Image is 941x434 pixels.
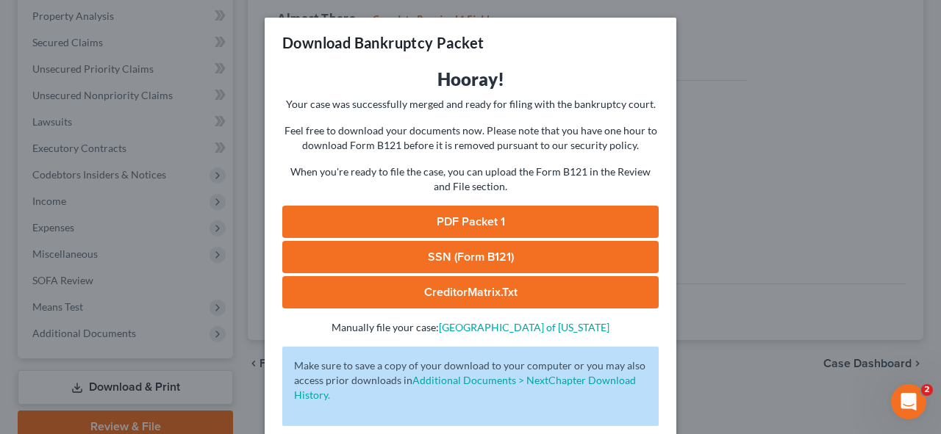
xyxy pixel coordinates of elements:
[891,384,926,419] iframe: Intercom live chat
[439,321,609,333] a: [GEOGRAPHIC_DATA] of [US_STATE]
[282,206,659,238] a: PDF Packet 1
[282,32,484,53] h3: Download Bankruptcy Packet
[282,68,659,91] h3: Hooray!
[282,164,659,194] p: When you're ready to file the case, you can upload the Form B121 in the Review and File section.
[282,320,659,335] p: Manually file your case:
[282,241,659,273] a: SSN (Form B121)
[282,123,659,153] p: Feel free to download your documents now. Please note that you have one hour to download Form B12...
[921,384,933,396] span: 2
[294,374,636,401] a: Additional Documents > NextChapter Download History.
[282,276,659,308] a: CreditorMatrix.txt
[282,97,659,112] p: Your case was successfully merged and ready for filing with the bankruptcy court.
[294,358,647,402] p: Make sure to save a copy of your download to your computer or you may also access prior downloads in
